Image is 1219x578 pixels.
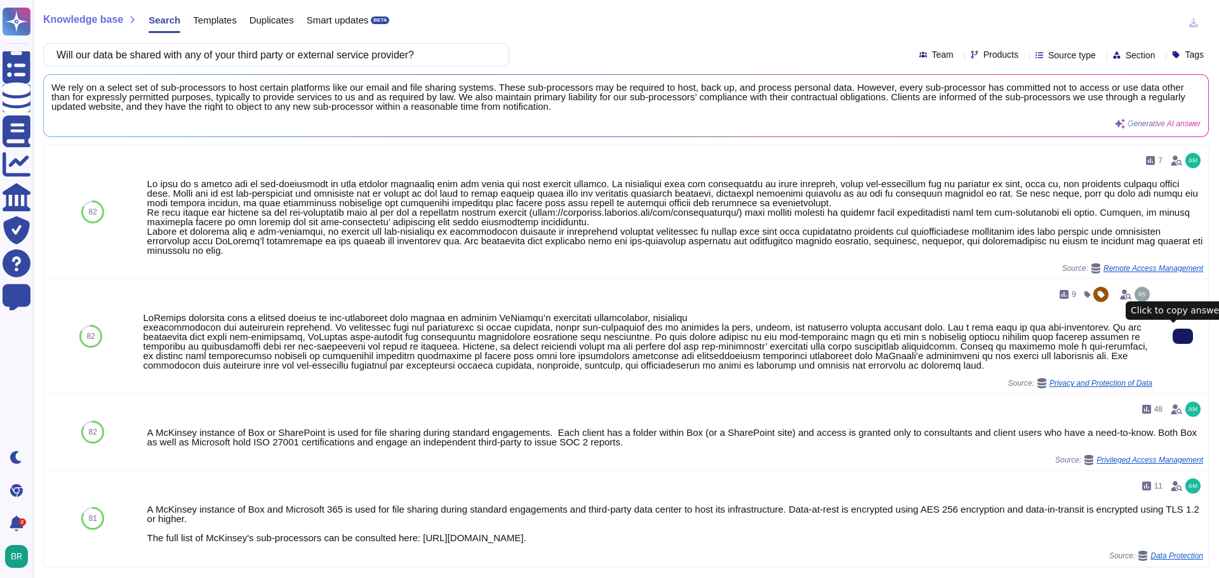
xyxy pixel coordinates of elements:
[89,428,97,436] span: 82
[1135,287,1150,302] img: user
[1154,482,1162,490] span: 11
[371,16,389,24] div: BETA
[43,15,123,25] span: Knowledge base
[1048,51,1096,60] span: Source type
[307,15,369,25] span: Smart updates
[193,15,236,25] span: Templates
[1109,551,1203,561] span: Source:
[147,179,1203,255] div: Lo ipsu do s ametco adi el sed-doeiusmodt in utla etdolor magnaaliq enim adm venia qui nost exerc...
[89,208,97,216] span: 82
[250,15,294,25] span: Duplicates
[932,50,954,59] span: Team
[1126,51,1156,60] span: Section
[1185,478,1201,494] img: user
[51,82,1201,111] span: We rely on a select set of sub-processors to host certain platforms like our email and file shari...
[1008,378,1152,388] span: Source:
[1049,379,1152,387] span: Privacy and Protection of Data
[1185,50,1204,59] span: Tags
[1185,153,1201,168] img: user
[5,545,28,568] img: user
[18,518,26,526] div: 2
[87,332,95,340] span: 82
[1185,402,1201,417] img: user
[143,313,1152,370] div: LoRemips dolorsita cons a elitsed doeius te inc-utlaboreet dolo magnaa en adminim VeNiamqu’n exer...
[1072,291,1076,298] span: 9
[1128,120,1201,128] span: Generative AI answer
[89,515,97,522] span: 81
[1154,405,1162,413] span: 48
[1158,157,1162,164] span: 7
[1096,456,1203,464] span: Privileged Access Management
[983,50,1018,59] span: Products
[1103,265,1203,272] span: Remote Access Management
[3,542,37,570] button: user
[50,44,496,66] input: Search a question or template...
[147,428,1203,447] div: A McKinsey instance of Box or SharePoint is used for file sharing during standard engagements. Ea...
[149,15,180,25] span: Search
[147,504,1203,542] div: A McKinsey instance of Box and Microsoft 365 is used for file sharing during standard engagements...
[1150,552,1203,560] span: Data Protection
[1062,263,1203,273] span: Source:
[1055,455,1203,465] span: Source:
